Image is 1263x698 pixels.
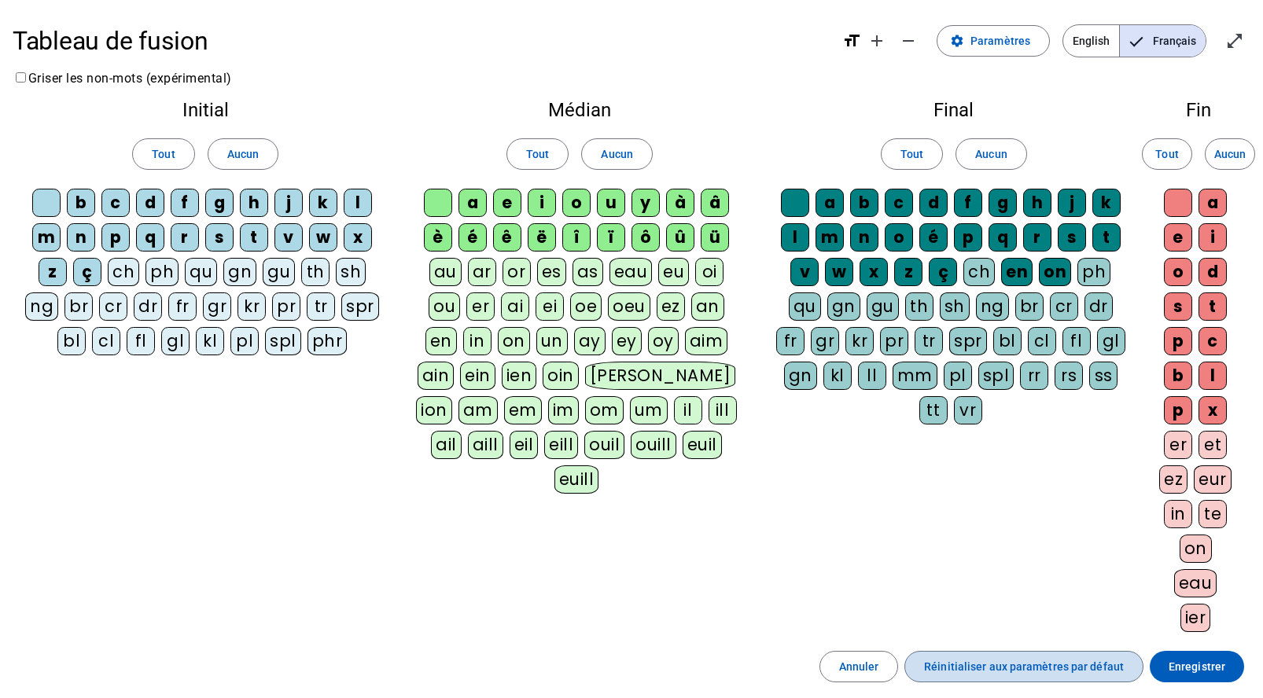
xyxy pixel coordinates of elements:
div: v [274,223,303,252]
div: m [816,223,844,252]
div: ï [597,223,625,252]
div: m [32,223,61,252]
div: bl [57,327,86,355]
div: cl [92,327,120,355]
button: Entrer en plein écran [1219,25,1250,57]
div: er [1164,431,1192,459]
div: br [64,292,93,321]
div: cl [1028,327,1056,355]
div: cr [1050,292,1078,321]
span: Aucun [1214,145,1246,163]
div: ou [429,292,460,321]
div: z [39,258,67,286]
div: kr [238,292,266,321]
div: in [463,327,492,355]
div: k [309,189,337,217]
div: î [562,223,591,252]
button: Tout [1142,138,1192,170]
span: Paramètres [970,31,1030,50]
div: vr [954,396,982,424]
div: ph [1077,258,1110,286]
div: br [1015,292,1044,321]
div: q [989,223,1017,252]
div: x [344,223,372,252]
div: dr [1084,292,1113,321]
div: th [301,258,330,286]
div: ll [858,362,886,390]
span: Enregistrer [1169,657,1225,676]
div: qu [789,292,821,321]
div: pl [944,362,972,390]
div: qu [185,258,217,286]
div: c [885,189,913,217]
div: am [458,396,498,424]
div: euill [554,465,598,494]
div: s [205,223,234,252]
div: um [630,396,668,424]
div: ç [929,258,957,286]
div: eau [609,258,653,286]
div: k [1092,189,1121,217]
div: ai [501,292,529,321]
div: b [1164,362,1192,390]
div: é [919,223,948,252]
div: u [597,189,625,217]
div: ouill [631,431,676,459]
div: ph [145,258,179,286]
mat-icon: open_in_full [1225,31,1244,50]
div: gn [784,362,817,390]
div: as [573,258,603,286]
div: p [101,223,130,252]
div: oe [570,292,602,321]
div: ch [108,258,139,286]
div: è [424,223,452,252]
div: rr [1020,362,1048,390]
div: a [458,189,487,217]
div: ü [701,223,729,252]
div: er [466,292,495,321]
div: gr [203,292,231,321]
div: r [171,223,199,252]
h1: Tableau de fusion [13,16,830,66]
div: th [905,292,933,321]
h2: Fin [1159,101,1238,119]
div: ain [418,362,455,390]
div: ail [431,431,462,459]
button: Annuler [819,651,899,682]
div: sh [940,292,970,321]
div: ez [1159,465,1188,494]
div: b [67,189,95,217]
div: pr [272,292,300,321]
div: o [562,189,591,217]
div: l [781,223,809,252]
div: é [458,223,487,252]
div: eil [510,431,539,459]
div: c [1199,327,1227,355]
div: aim [685,327,728,355]
div: bl [993,327,1022,355]
mat-icon: settings [950,34,964,48]
span: Réinitialiser aux paramètres par défaut [924,657,1124,676]
div: p [1164,396,1192,424]
span: Tout [900,145,923,163]
div: spl [265,327,301,355]
div: ein [460,362,495,390]
div: pl [230,327,259,355]
div: aill [468,431,503,459]
div: ô [631,223,660,252]
div: gl [1097,327,1125,355]
div: spr [949,327,987,355]
div: o [885,223,913,252]
div: euil [683,431,722,459]
div: kl [823,362,852,390]
div: ien [502,362,537,390]
span: Français [1120,25,1206,57]
div: spl [978,362,1014,390]
div: im [548,396,579,424]
div: kr [845,327,874,355]
button: Tout [132,138,194,170]
div: o [1164,258,1192,286]
label: Griser les non-mots (expérimental) [13,71,232,86]
div: g [989,189,1017,217]
span: Aucun [227,145,259,163]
